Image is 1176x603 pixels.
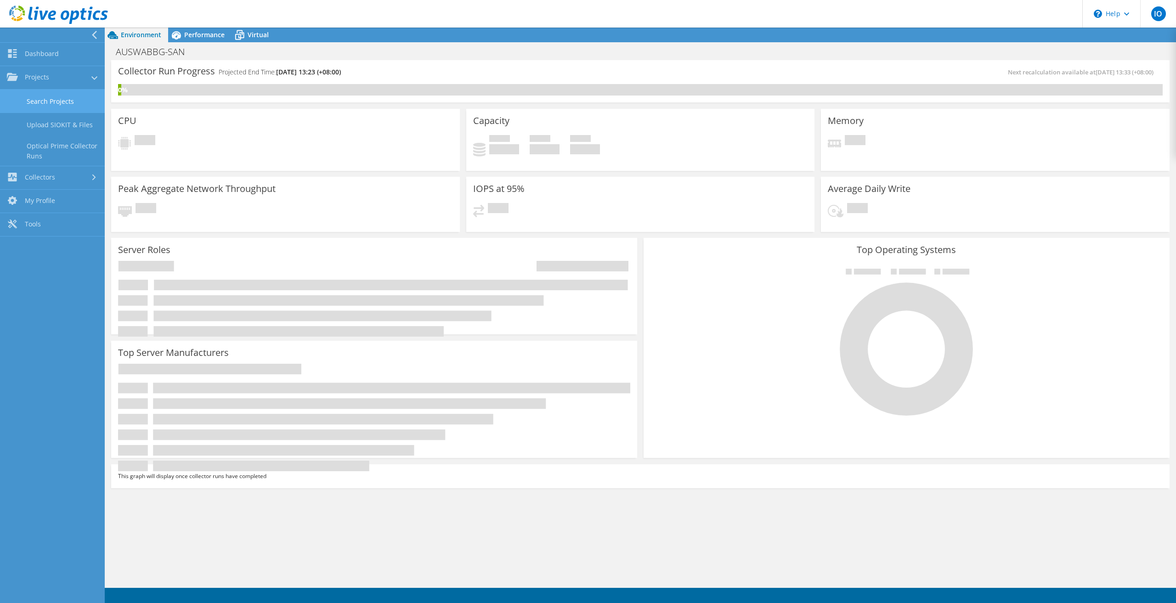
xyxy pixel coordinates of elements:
[473,184,525,194] h3: IOPS at 95%
[1094,10,1102,18] svg: \n
[111,464,1170,488] div: This graph will display once collector runs have completed
[847,203,868,215] span: Pending
[118,184,276,194] h3: Peak Aggregate Network Throughput
[828,184,910,194] h3: Average Daily Write
[248,30,269,39] span: Virtual
[276,68,341,76] span: [DATE] 13:23 (+08:00)
[118,85,121,95] div: 0%
[845,135,865,147] span: Pending
[184,30,225,39] span: Performance
[135,135,155,147] span: Pending
[828,116,864,126] h3: Memory
[1008,68,1158,76] span: Next recalculation available at
[118,348,229,358] h3: Top Server Manufacturers
[473,116,509,126] h3: Capacity
[489,144,519,154] h4: 0 GiB
[488,203,509,215] span: Pending
[136,203,156,215] span: Pending
[118,116,136,126] h3: CPU
[530,144,560,154] h4: 0 GiB
[530,135,550,144] span: Free
[489,135,510,144] span: Used
[1096,68,1153,76] span: [DATE] 13:33 (+08:00)
[650,245,1163,255] h3: Top Operating Systems
[570,135,591,144] span: Total
[121,30,161,39] span: Environment
[118,245,170,255] h3: Server Roles
[1151,6,1166,21] span: IO
[570,144,600,154] h4: 0 GiB
[112,47,199,57] h1: AUSWABBG-SAN
[219,67,341,77] h4: Projected End Time:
